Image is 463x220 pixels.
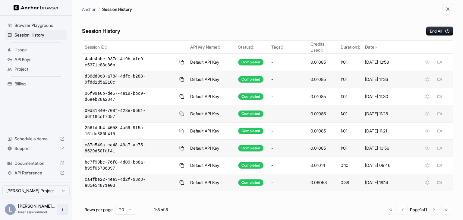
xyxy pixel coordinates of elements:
[14,160,58,166] span: Documentation
[84,207,113,213] p: Rows per page
[14,47,65,53] span: Usage
[57,204,68,215] button: Open menu
[365,59,411,65] div: [DATE] 12:58
[238,93,263,100] div: Completed
[14,5,59,11] img: Anchor Logo
[251,45,254,49] span: ↕
[426,27,453,36] button: End All
[5,204,16,215] div: L
[271,145,306,151] div: -
[320,48,323,53] span: ↕
[5,45,67,55] div: Usage
[341,180,360,186] div: 0:38
[310,180,336,186] div: 0.06053
[105,45,108,49] span: ↕
[365,180,411,186] div: [DATE] 18:14
[310,145,336,151] div: 0.01085
[14,22,65,28] span: Browser Playground
[5,134,67,144] div: Schedule a demo
[85,142,176,154] span: c87c549a-ca48-49a7-ac75-8529d50fef41
[188,174,236,191] td: Default API Key
[188,71,236,88] td: Default API Key
[188,105,236,123] td: Default API Key
[82,6,96,12] p: Anchor
[5,64,67,74] div: Project
[217,45,220,49] span: ↕
[5,144,67,153] div: Support
[85,73,176,85] span: d36dd0e8-a784-4dfe-b288-9fdd1d5a210c
[271,111,306,117] div: -
[271,94,306,100] div: -
[5,168,67,178] div: API Reference
[341,128,360,134] div: 1:01
[310,94,336,100] div: 0.01085
[310,41,336,53] div: Credits Used
[271,44,306,50] div: Tags
[18,210,50,214] span: lorenss@humandata.dev
[5,30,67,40] div: Session History
[188,123,236,140] td: Default API Key
[341,111,360,117] div: 1:01
[365,76,411,82] div: [DATE] 11:36
[341,44,360,50] div: Duration
[85,177,176,189] span: ca4fbe22-4ee3-4d2f-98c8-a85e54871e03
[310,76,336,82] div: 0.01085
[14,32,65,38] span: Session History
[5,79,67,89] div: Billing
[188,88,236,105] td: Default API Key
[85,91,176,103] span: 06f99e6b-de57-4e19-bbc9-d6eeb28a2347
[365,162,411,168] div: [DATE] 09:46
[271,59,306,65] div: -
[82,6,132,12] nav: breadcrumb
[85,108,176,120] span: 09d31840-708f-423e-9661-d6f18ccf7d57
[410,207,427,213] div: Page 1 of 1
[238,44,266,50] div: Status
[365,145,411,151] div: [DATE] 10:56
[365,128,411,134] div: [DATE] 11:21
[14,56,65,62] span: API Keys
[190,44,234,50] div: API Key Name
[271,162,306,168] div: -
[238,128,263,134] div: Completed
[365,94,411,100] div: [DATE] 11:30
[341,94,360,100] div: 1:01
[357,45,360,49] span: ↕
[271,128,306,134] div: -
[281,45,284,49] span: ↕
[85,44,185,50] div: Session ID
[5,21,67,30] div: Browser Playground
[238,76,263,83] div: Completed
[238,110,263,117] div: Completed
[102,6,132,12] p: Session History
[374,45,377,49] span: ↓
[14,145,58,151] span: Support
[188,157,236,174] td: Default API Key
[341,162,360,168] div: 0:10
[14,66,65,72] span: Project
[82,27,120,36] h6: Session History
[238,59,263,65] div: Completed
[310,162,336,168] div: 0.01014
[341,145,360,151] div: 1:01
[14,170,58,176] span: API Reference
[238,179,263,186] div: Completed
[271,180,306,186] div: -
[341,76,360,82] div: 1:01
[238,162,263,169] div: Completed
[341,59,360,65] div: 1:01
[5,158,67,168] div: Documentation
[5,55,67,64] div: API Keys
[85,56,176,68] span: 4a4e4bbe-037d-419b-afe9-c5371c88e86b
[238,145,263,151] div: Completed
[146,207,176,213] div: 1-8 of 8
[85,159,176,171] span: be7f90be-76f8-4d09-bb8a-b95f05786897
[310,111,336,117] div: 0.01085
[271,76,306,82] div: -
[310,59,336,65] div: 0.01085
[18,203,55,209] span: Lorenss Martinsons
[365,44,411,50] div: Date
[85,125,176,137] span: 256fddb4-4058-4a59-9f5a-151dc386b415
[188,140,236,157] td: Default API Key
[310,128,336,134] div: 0.01085
[14,136,58,142] span: Schedule a demo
